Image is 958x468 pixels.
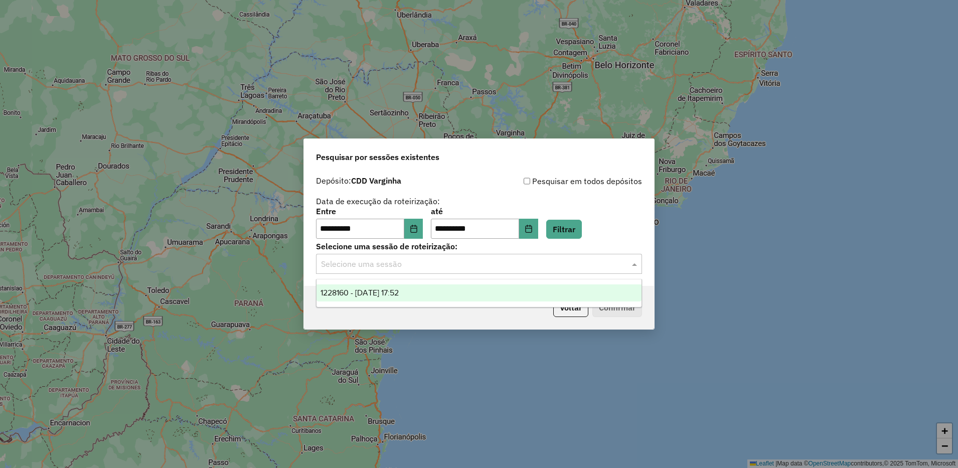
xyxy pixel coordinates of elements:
span: 1228160 - [DATE] 17:52 [321,288,399,297]
button: Choose Date [519,219,538,239]
button: Choose Date [404,219,423,239]
label: até [431,205,538,217]
div: Pesquisar em todos depósitos [479,175,642,187]
button: Voltar [553,298,588,317]
label: Entre [316,205,423,217]
button: Filtrar [546,220,582,239]
label: Selecione uma sessão de roteirização: [316,240,642,252]
ng-dropdown-panel: Options list [316,279,642,307]
strong: CDD Varginha [351,176,401,186]
label: Data de execução da roteirização: [316,195,440,207]
label: Depósito: [316,175,401,187]
span: Pesquisar por sessões existentes [316,151,439,163]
